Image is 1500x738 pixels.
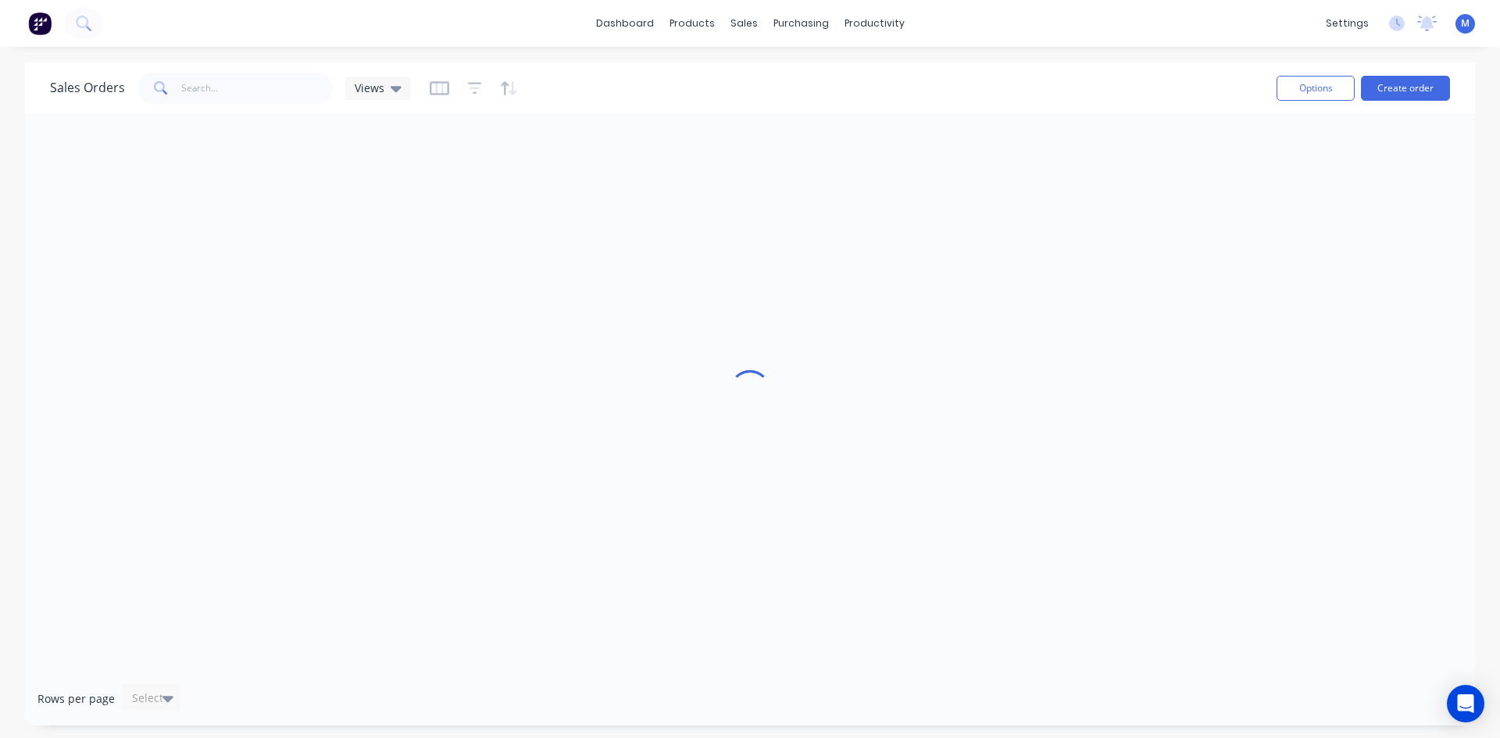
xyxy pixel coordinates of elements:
[1461,16,1470,30] span: M
[50,80,125,95] h1: Sales Orders
[181,73,334,104] input: Search...
[1447,685,1484,722] div: Open Intercom Messenger
[1277,76,1355,101] button: Options
[28,12,52,35] img: Factory
[1361,76,1450,101] button: Create order
[1318,12,1377,35] div: settings
[355,80,384,96] span: Views
[588,12,662,35] a: dashboard
[132,690,173,706] div: Select...
[37,691,115,707] span: Rows per page
[837,12,912,35] div: productivity
[723,12,766,35] div: sales
[662,12,723,35] div: products
[766,12,837,35] div: purchasing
